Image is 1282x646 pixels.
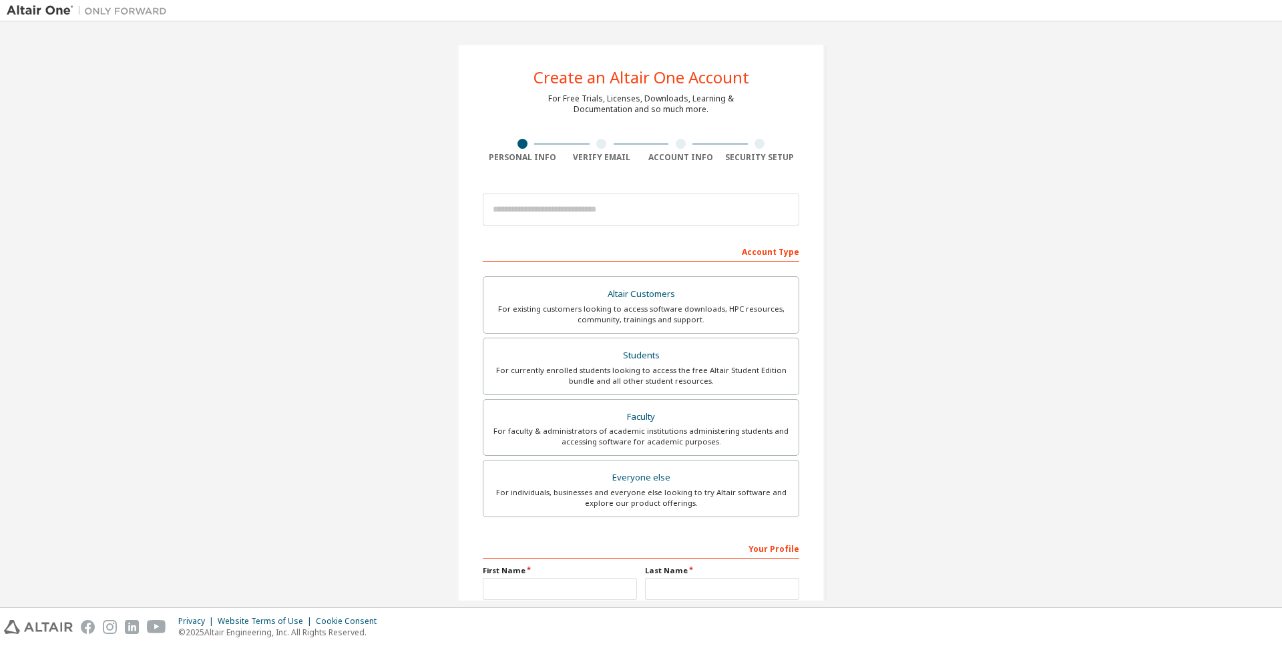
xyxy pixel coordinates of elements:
label: First Name [483,565,637,576]
div: For currently enrolled students looking to access the free Altair Student Edition bundle and all ... [491,365,791,386]
div: Website Terms of Use [218,616,316,627]
img: linkedin.svg [125,620,139,634]
img: instagram.svg [103,620,117,634]
div: Security Setup [720,152,800,163]
div: Students [491,346,791,365]
div: Create an Altair One Account [533,69,749,85]
img: Altair One [7,4,174,17]
div: Personal Info [483,152,562,163]
div: Faculty [491,408,791,426]
div: For existing customers looking to access software downloads, HPC resources, community, trainings ... [491,304,791,325]
div: Privacy [178,616,218,627]
div: Account Info [641,152,720,163]
div: Account Type [483,240,799,262]
div: Verify Email [562,152,642,163]
div: Your Profile [483,537,799,559]
div: Cookie Consent [316,616,385,627]
img: altair_logo.svg [4,620,73,634]
div: For individuals, businesses and everyone else looking to try Altair software and explore our prod... [491,487,791,509]
div: For faculty & administrators of academic institutions administering students and accessing softwa... [491,426,791,447]
div: Everyone else [491,468,791,487]
p: © 2025 Altair Engineering, Inc. All Rights Reserved. [178,627,385,638]
img: facebook.svg [81,620,95,634]
div: For Free Trials, Licenses, Downloads, Learning & Documentation and so much more. [548,93,734,115]
div: Altair Customers [491,285,791,304]
img: youtube.svg [147,620,166,634]
label: Last Name [645,565,799,576]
